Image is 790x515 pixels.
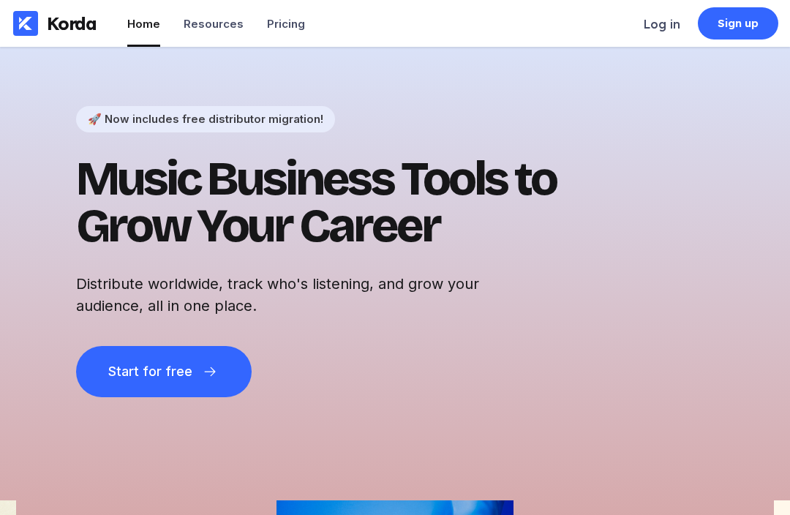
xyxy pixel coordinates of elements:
[127,17,160,31] div: Home
[184,17,244,31] div: Resources
[76,346,252,397] button: Start for free
[76,156,603,249] h1: Music Business Tools to Grow Your Career
[108,364,192,379] div: Start for free
[88,112,323,126] div: 🚀 Now includes free distributor migration!
[644,17,680,31] div: Log in
[76,273,544,317] h2: Distribute worldwide, track who's listening, and grow your audience, all in one place.
[47,12,97,34] div: Korda
[698,7,778,40] a: Sign up
[267,17,305,31] div: Pricing
[718,16,759,31] div: Sign up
